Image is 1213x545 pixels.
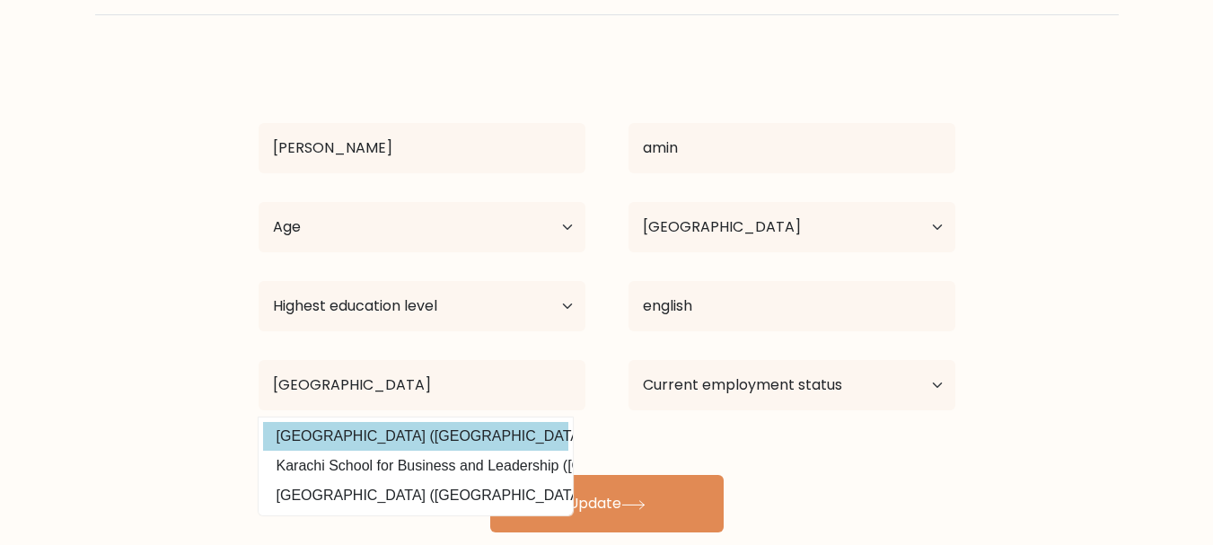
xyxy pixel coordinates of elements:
input: Last name [628,123,955,173]
input: Most relevant educational institution [259,360,585,410]
input: What did you study? [628,281,955,331]
button: Update [490,475,724,532]
option: Karachi School for Business and Leadership ([GEOGRAPHIC_DATA]) [263,452,568,480]
option: [GEOGRAPHIC_DATA] ([GEOGRAPHIC_DATA]) [263,481,568,510]
option: [GEOGRAPHIC_DATA] ([GEOGRAPHIC_DATA]) [263,422,568,451]
input: First name [259,123,585,173]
